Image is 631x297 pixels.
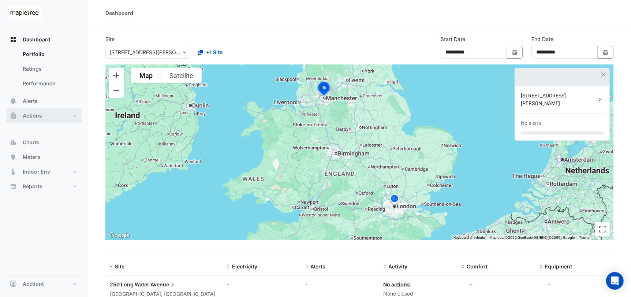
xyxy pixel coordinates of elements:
button: Actions [6,108,82,123]
button: Reports [6,179,82,194]
div: Open Intercom Messenger [606,272,624,290]
fa-icon: Select Date [602,49,609,55]
span: +1 Site [206,48,223,56]
span: Map data ©2025 GeoBasis-DE/BKG (©2009), Google [489,235,575,240]
span: Electricity [232,263,257,270]
button: Show satellite imagery [161,68,202,83]
button: Toggle fullscreen view [595,222,610,237]
a: Terms (opens in new tab) [579,235,589,240]
button: Keyboard shortcuts [453,235,485,240]
img: Company Logo [9,6,42,21]
a: No actions [383,281,410,287]
span: Alerts [310,263,325,270]
span: 250 Long Water [110,281,149,287]
button: Alerts [6,94,82,108]
div: - [305,281,375,288]
a: Portfolio [17,47,82,62]
button: Indoor Env [6,164,82,179]
div: No alerts [521,119,541,127]
app-icon: Meters [10,153,17,161]
button: Charts [6,135,82,150]
div: - [227,281,296,288]
div: [STREET_ADDRESS][PERSON_NAME] [521,92,596,107]
span: Dashboard [23,36,51,43]
span: Activity [388,263,407,270]
a: Open this area in Google Maps (opens a new window) [107,231,131,240]
span: Equipment [545,263,572,270]
app-icon: Alerts [10,97,17,105]
span: Actions [23,112,42,119]
div: Dashboard [6,47,82,94]
span: Charts [23,139,40,146]
span: Avenue [150,281,176,289]
a: Ratings [17,62,82,76]
button: Dashboard [6,32,82,47]
app-icon: Actions [10,112,17,119]
span: Meters [23,153,40,161]
button: Show street map [131,68,161,83]
button: Zoom out [109,83,124,98]
button: Zoom in [109,68,124,83]
app-icon: Reports [10,183,17,190]
div: Dashboard [105,9,133,17]
fa-icon: Select Date [512,49,518,55]
span: Comfort [467,263,488,270]
label: Site [105,35,115,43]
img: site-pin-selected.svg [316,81,332,98]
app-icon: Dashboard [10,36,17,43]
span: Alerts [23,97,38,105]
span: Account [23,280,44,287]
app-icon: Charts [10,139,17,146]
span: Reports [23,183,42,190]
a: Performance [17,76,82,91]
span: Site [115,263,124,270]
span: Indoor Env [23,168,50,175]
button: Account [6,276,82,291]
label: End Date [531,35,553,43]
button: Meters [6,150,82,164]
img: Google [107,231,131,240]
div: - [548,281,550,288]
app-icon: Indoor Env [10,168,17,175]
img: site-pin.svg [389,193,400,206]
div: - [470,281,472,288]
button: +1 Site [193,46,227,59]
label: Start Date [441,35,465,43]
